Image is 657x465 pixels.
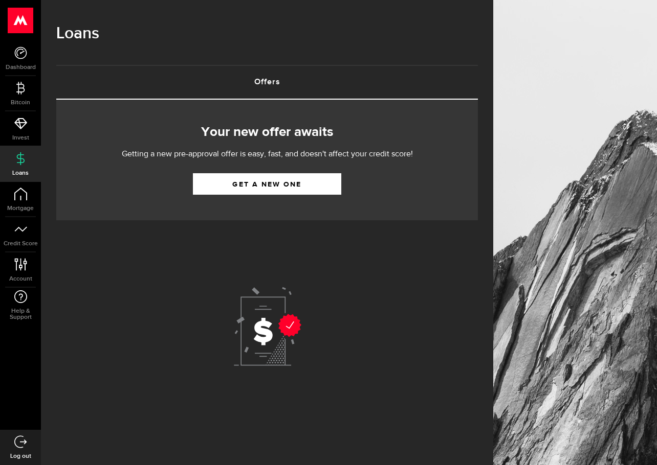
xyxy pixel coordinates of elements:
[56,20,478,47] h1: Loans
[614,422,657,465] iframe: LiveChat chat widget
[56,65,478,100] ul: Tabs Navigation
[72,122,463,143] h2: Your new offer awaits
[91,148,444,160] p: Getting a new pre-approval offer is easy, fast, and doesn't affect your credit score!
[56,66,478,99] a: Offers
[193,173,341,195] a: Get a new one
